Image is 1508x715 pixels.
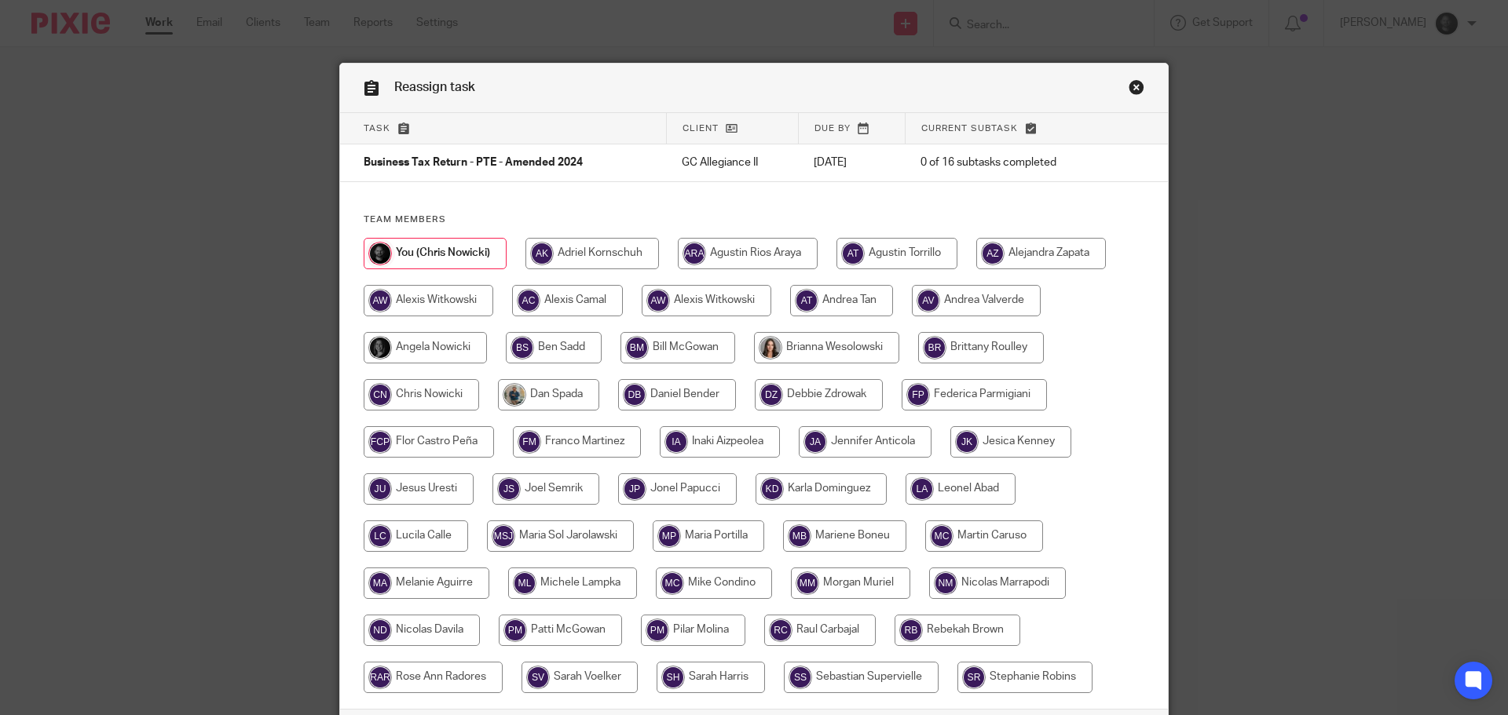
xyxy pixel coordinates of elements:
span: Task [364,124,390,133]
span: Reassign task [394,81,475,93]
span: Due by [814,124,851,133]
span: Client [683,124,719,133]
a: Close this dialog window [1129,79,1144,100]
span: Current subtask [921,124,1018,133]
p: [DATE] [814,155,889,170]
td: 0 of 16 subtasks completed [905,144,1110,182]
span: Business Tax Return - PTE - Amended 2024 [364,158,583,169]
p: GC Allegiance II [682,155,782,170]
h4: Team members [364,213,1144,226]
